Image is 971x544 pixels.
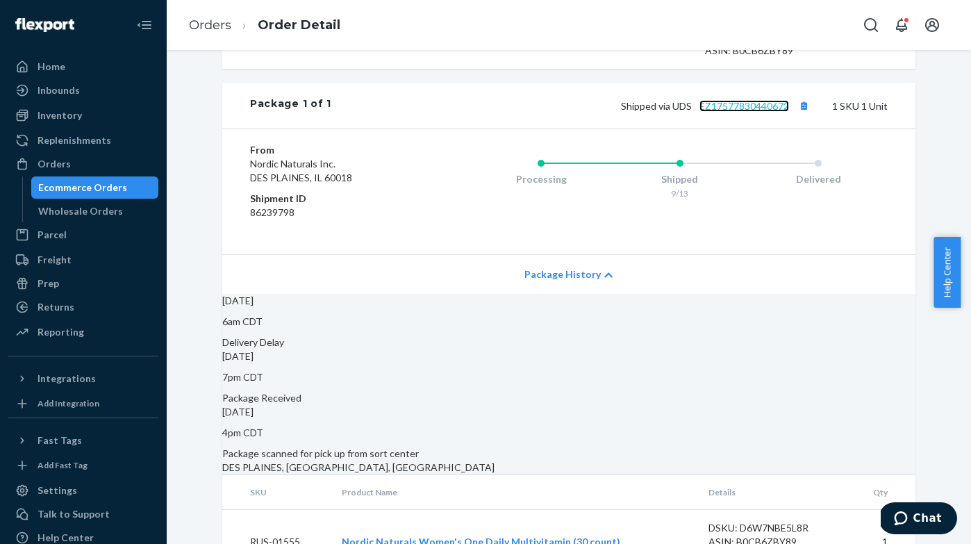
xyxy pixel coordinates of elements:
dt: From [250,143,416,157]
a: EZ17577830440672 [699,100,789,112]
a: Orders [8,153,158,175]
div: 9/13 [611,188,749,199]
span: Shipped via UDS [621,100,813,112]
div: Package 1 of 1 [250,97,331,115]
th: Product Name [331,475,697,510]
div: Delivered [749,172,888,186]
div: Shipped [611,172,749,186]
dd: 86239798 [250,206,416,220]
div: Ecommerce Orders [38,181,127,195]
a: Inventory [8,104,158,126]
div: 1 SKU 1 Unit [331,97,888,115]
a: Prep [8,272,158,295]
div: ASIN: B0CB6ZBY89 [705,44,836,58]
a: Order Detail [258,17,340,33]
button: Open account menu [918,11,946,39]
div: Talk to Support [38,507,110,521]
button: Open Search Box [857,11,885,39]
button: Open notifications [888,11,915,39]
p: 4pm CDT [222,426,915,440]
a: Home [8,56,158,78]
div: Delivery Delay [222,336,915,349]
div: Settings [38,484,77,497]
div: Inbounds [38,83,80,97]
span: Nordic Naturals Inc. DES PLAINES, IL 60018 [250,158,352,183]
button: Help Center [933,237,961,308]
div: Integrations [38,372,96,386]
div: Prep [38,277,59,290]
div: Orders [38,157,71,171]
iframe: Opens a widget where you can chat to one of our agents [881,502,957,537]
a: Parcel [8,224,158,246]
p: [DATE] [222,294,915,308]
div: Fast Tags [38,434,82,447]
a: Replenishments [8,129,158,151]
a: Ecommerce Orders [31,176,159,199]
span: Package History [524,267,601,281]
div: Parcel [38,228,67,242]
a: Add Integration [8,395,158,412]
a: Wholesale Orders [31,200,159,222]
a: Inbounds [8,79,158,101]
a: Add Fast Tag [8,457,158,474]
a: Returns [8,296,158,318]
button: Fast Tags [8,429,158,452]
a: Orders [189,17,231,33]
div: Replenishments [38,133,111,147]
div: Package scanned for pick up from sort center [222,447,915,461]
th: Qty [850,475,915,510]
button: Copy tracking number [795,97,813,115]
div: Returns [38,300,74,314]
img: Flexport logo [15,18,74,32]
th: SKU [222,475,331,510]
p: [DATE] [222,349,915,363]
div: DES PLAINES, [GEOGRAPHIC_DATA], [GEOGRAPHIC_DATA] [222,461,915,475]
button: Close Navigation [131,11,158,39]
a: Reporting [8,321,158,343]
div: DSKU: D6W7NBE5L8R [708,521,839,535]
div: Inventory [38,108,82,122]
div: Package Received [222,391,915,405]
dt: Shipment ID [250,192,416,206]
div: Home [38,60,65,74]
button: Talk to Support [8,503,158,525]
div: Add Integration [38,397,99,409]
div: Reporting [38,325,84,339]
p: [DATE] [222,405,915,419]
ol: breadcrumbs [178,5,351,46]
div: Processing [472,172,611,186]
div: Wholesale Orders [38,204,123,218]
p: 6am CDT [222,315,915,329]
div: Freight [38,253,72,267]
button: Integrations [8,368,158,390]
p: 7pm CDT [222,370,915,384]
a: Freight [8,249,158,271]
th: Details [697,475,850,510]
div: Add Fast Tag [38,459,88,471]
a: Settings [8,479,158,502]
